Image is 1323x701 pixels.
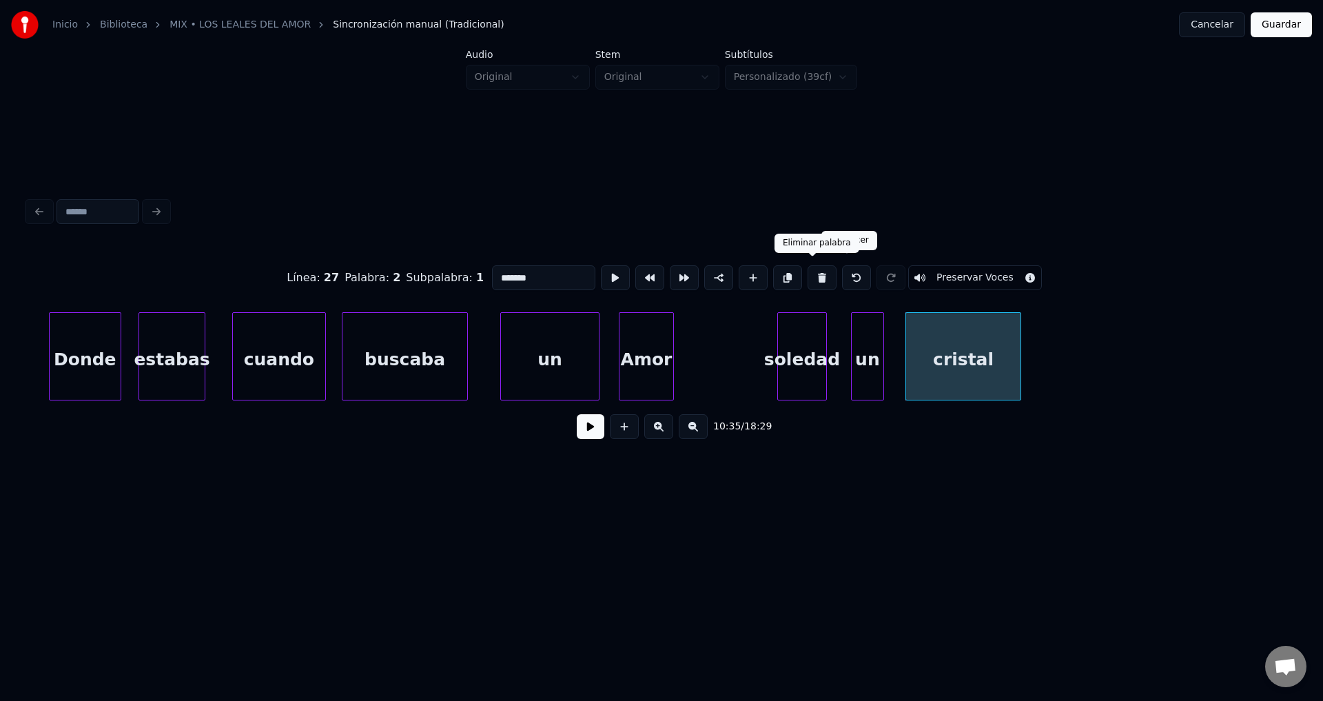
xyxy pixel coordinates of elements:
div: / [713,420,746,434]
div: Línea : [287,270,339,286]
span: 2 [393,271,400,284]
a: Biblioteca [100,18,147,32]
a: Inicio [52,18,78,32]
img: youka [11,11,39,39]
button: Toggle [908,265,1042,290]
span: Sincronización manual (Tradicional) [333,18,504,32]
div: Eliminar palabra [783,238,851,249]
div: Subpalabra : [406,270,484,286]
label: Subtítulos [725,50,858,59]
span: 18:29 [744,420,772,434]
nav: breadcrumb [52,18,504,32]
div: Palabra : [345,270,400,286]
span: 10:35 [713,420,741,434]
span: 1 [476,271,484,284]
label: Audio [466,50,590,59]
label: Stem [595,50,719,59]
a: Chat abierto [1265,646,1306,687]
button: Guardar [1251,12,1312,37]
a: MIX • LOS LEALES DEL AMOR [170,18,311,32]
button: Cancelar [1179,12,1245,37]
span: 27 [324,271,339,284]
div: Deshacer [830,235,869,246]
